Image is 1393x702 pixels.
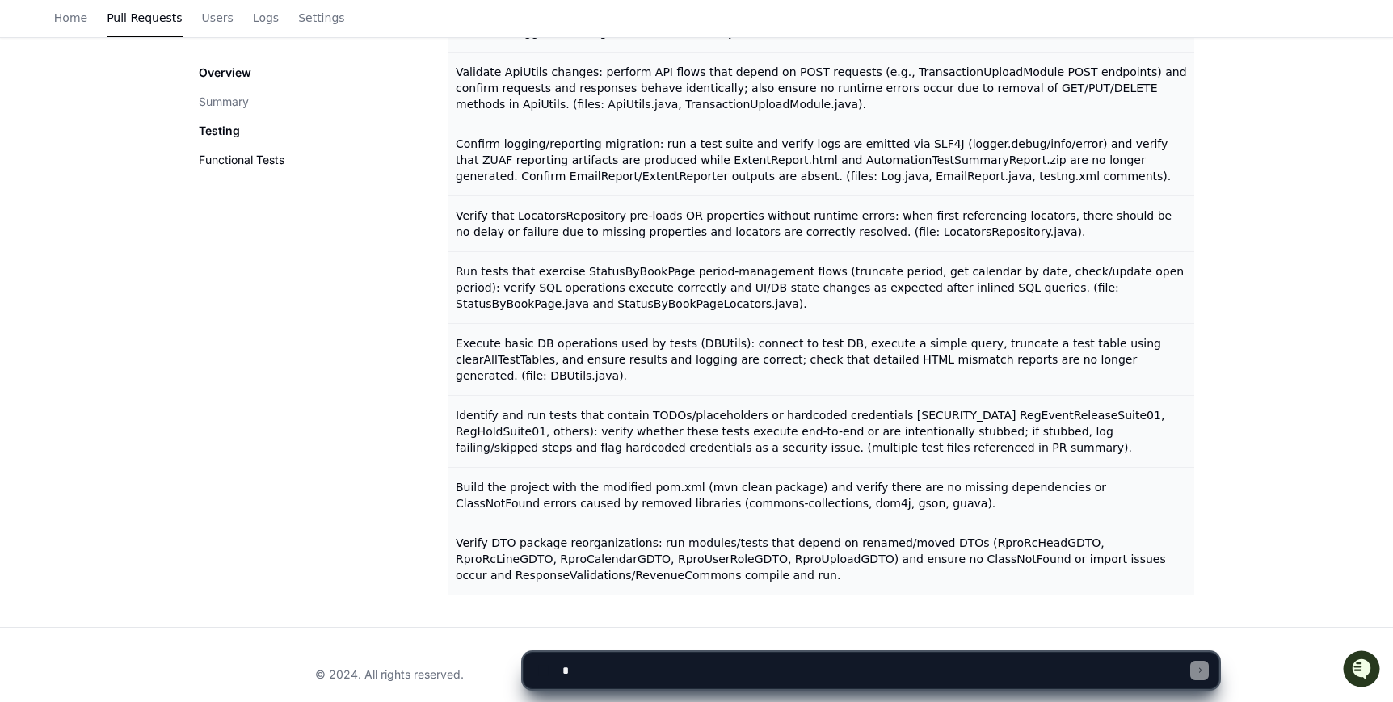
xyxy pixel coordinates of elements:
img: Avi Choudhary [16,201,42,227]
span: Confirm logging/reporting migration: run a test suite and verify logs are emitted via SLF4J (logg... [456,137,1171,183]
span: Pylon [161,253,196,265]
a: Powered byPylon [114,252,196,265]
p: Overview [199,65,251,81]
span: Build the project with the modified pom.xml (mvn clean package) and verify there are no missing d... [456,481,1106,510]
span: Logs [253,13,279,23]
span: Verify DTO package reorganizations: run modules/tests that depend on renamed/moved DTOs (RproRcHe... [456,536,1166,582]
span: Users [202,13,234,23]
span: Settings [298,13,344,23]
div: We're offline, but we'll be back soon! [55,137,234,149]
button: See all [250,173,294,192]
span: Identify and run tests that contain TODOs/placeholders or hardcoded credentials [SECURITY_DATA] R... [456,409,1164,454]
p: Testing [199,123,240,139]
button: Start new chat [275,125,294,145]
span: [PERSON_NAME] [50,216,131,229]
span: [DATE] [143,216,176,229]
span: Pull Requests [107,13,182,23]
div: Past conversations [16,176,108,189]
span: Run tests that exercise StatusByBookPage period-management flows (truncate period, get calendar b... [456,265,1184,310]
img: PlayerZero [16,16,48,48]
div: © 2024. All rights reserved. [315,666,464,683]
img: 1756235613930-3d25f9e4-fa56-45dd-b3ad-e072dfbd1548 [16,120,45,149]
span: Execute basic DB operations used by tests (DBUtils): connect to test DB, execute a simple query, ... [456,337,1161,382]
span: Validate ApiUtils changes: perform API flows that depend on POST requests (e.g., TransactionUploa... [456,65,1187,111]
div: Start new chat [55,120,265,137]
span: • [134,216,140,229]
button: Functional Tests [199,152,284,168]
div: Welcome [16,65,294,90]
iframe: Open customer support [1341,649,1385,692]
button: Summary [199,94,249,110]
span: Verify that LocatorsRepository pre-loads OR properties without runtime errors: when first referen... [456,209,1172,238]
span: Home [54,13,87,23]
